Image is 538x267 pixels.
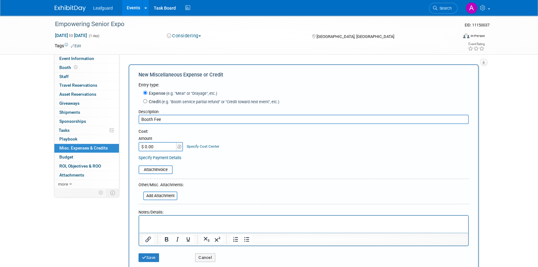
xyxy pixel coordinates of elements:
button: Bold [161,235,172,244]
a: Sponsorships [54,117,119,126]
span: (e.g. "Booth service partial refund" or "Credit toward next event", etc.) [161,99,279,104]
button: Numbered list [230,235,241,244]
div: Event Format [421,32,485,42]
a: Staff [54,72,119,81]
span: ROI, Objectives & ROO [59,163,101,168]
div: Amount [139,136,184,142]
div: Empowering Senior Expo [53,19,448,30]
button: Subscript [201,235,212,244]
div: Other/Misc. Attachments: [139,182,184,189]
td: Toggle Event Tabs [107,189,119,197]
a: Search [429,3,458,14]
span: Playbook [59,136,77,141]
a: ROI, Objectives & ROO [54,162,119,171]
a: Booth [54,63,119,72]
span: Shipments [59,110,80,115]
span: Travel Reservations [59,83,97,88]
label: Expense [147,90,217,96]
a: Giveaways [54,99,119,108]
button: Italic [172,235,183,244]
span: Staff [59,74,69,79]
button: Insert/edit link [143,235,153,244]
span: Leafguard [93,6,113,11]
button: Considering [165,33,203,39]
span: Sponsorships [59,119,86,124]
span: Event ID: 11150037 [465,23,490,27]
a: Budget [54,153,119,162]
div: Description: [139,106,469,115]
span: [GEOGRAPHIC_DATA], [GEOGRAPHIC_DATA] [316,34,394,39]
span: Attachments [59,173,84,177]
img: ExhibitDay [55,5,86,12]
span: (e.g. "Meal" or "Drayage", etc.) [166,91,217,96]
a: Event Information [54,54,119,63]
a: Misc. Expenses & Credits [54,144,119,153]
span: (1 day) [88,34,99,38]
span: to [68,33,74,38]
span: Budget [59,154,73,159]
span: Event Information [59,56,94,61]
button: Save [139,253,159,262]
button: Underline [183,235,194,244]
a: Shipments [54,108,119,117]
a: Tasks [54,126,119,135]
button: Superscript [212,235,223,244]
a: Edit [71,44,81,48]
a: Asset Reservations [54,90,119,99]
a: more [54,180,119,189]
img: Arlene Duncan [466,2,477,14]
span: Search [437,6,452,11]
span: Giveaways [59,101,80,106]
span: Misc. Expenses & Credits [59,145,108,150]
img: Format-Inperson.png [463,33,469,38]
a: Specify Payment Details [139,155,181,160]
label: Credit [147,99,279,105]
div: Entry type: [139,82,469,88]
span: more [58,182,68,186]
iframe: Rich Text Area [139,216,468,233]
span: Booth not reserved yet [73,65,79,70]
a: Playbook [54,135,119,144]
span: Booth [59,65,79,70]
div: New Miscellaneous Expense or Credit [139,71,469,82]
td: Tags [55,43,81,49]
span: [DATE] [DATE] [55,33,87,38]
button: Bullet list [241,235,252,244]
div: Cost: [139,129,469,135]
a: Specify Cost Center [187,144,219,149]
td: Personalize Event Tab Strip [96,189,107,197]
div: Event Rating [468,43,485,46]
a: Attachments [54,171,119,180]
span: Asset Reservations [59,92,96,97]
span: Tasks [59,128,70,133]
button: Cancel [195,253,215,262]
a: Travel Reservations [54,81,119,90]
div: Notes/Details: [139,207,469,215]
div: In-Person [470,34,485,38]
